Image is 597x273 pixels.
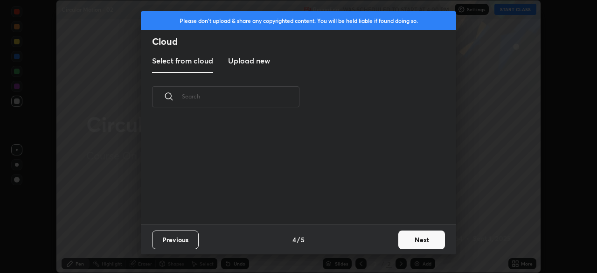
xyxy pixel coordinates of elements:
h2: Cloud [152,35,456,48]
h4: 4 [292,235,296,245]
h3: Upload new [228,55,270,66]
input: Search [182,77,299,116]
button: Next [398,231,445,249]
h4: / [297,235,300,245]
div: Please don't upload & share any copyrighted content. You will be held liable if found doing so. [141,11,456,30]
h4: 5 [301,235,305,245]
h3: Select from cloud [152,55,213,66]
button: Previous [152,231,199,249]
